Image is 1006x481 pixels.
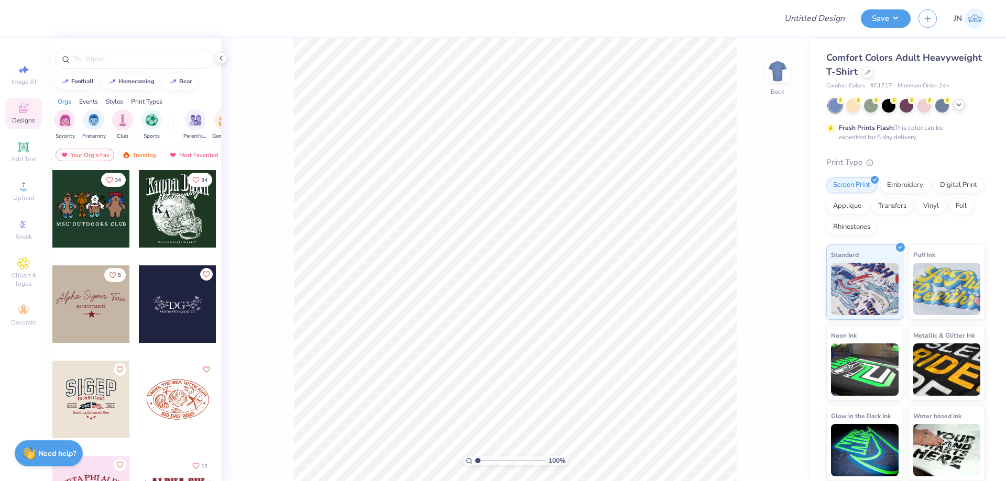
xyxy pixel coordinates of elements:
img: Game Day Image [218,114,231,126]
button: football [55,74,99,90]
button: Like [101,173,126,187]
div: Digital Print [933,177,984,193]
div: Print Types [131,97,162,106]
img: trend_line.gif [169,79,177,85]
strong: Need help? [38,449,76,458]
span: Club [117,132,128,140]
img: Sorority Image [59,114,71,126]
img: Puff Ink [913,263,981,315]
button: Like [114,458,126,471]
div: Rhinestones [826,219,877,235]
strong: Fresh Prints Flash: [839,124,894,132]
div: filter for Sorority [54,109,75,140]
button: filter button [54,109,75,140]
div: Orgs [58,97,71,106]
span: Game Day [212,132,236,140]
span: Greek [16,232,32,241]
div: Embroidery [880,177,930,193]
img: Glow in the Dark Ink [831,424,899,476]
div: This color can be expedited for 5 day delivery. [839,123,968,142]
span: 100 % [549,456,565,465]
input: Try "Alpha" [72,53,206,64]
div: Back [771,87,784,96]
span: Designs [12,116,35,125]
span: Neon Ink [831,330,857,341]
span: 34 [115,177,121,183]
span: Puff Ink [913,249,935,260]
img: Back [767,61,788,82]
img: Parent's Weekend Image [190,114,202,126]
span: Comfort Colors Adult Heavyweight T-Shirt [826,51,982,78]
button: Like [200,268,213,281]
span: Comfort Colors [826,82,865,91]
span: Clipart & logos [5,271,42,288]
img: Fraternity Image [88,114,100,126]
div: Vinyl [916,198,946,214]
span: Decorate [11,318,36,327]
span: JN [954,13,962,25]
button: bear [163,74,196,90]
div: Print Type [826,156,985,169]
img: Metallic & Glitter Ink [913,343,981,396]
span: 5 [118,273,121,278]
div: Transfers [871,198,913,214]
div: football [71,79,94,84]
button: Like [188,173,212,187]
span: Image AI [12,77,36,86]
button: filter button [82,109,106,140]
img: Standard [831,263,899,315]
div: Styles [106,97,123,106]
div: Screen Print [826,177,877,193]
img: Sports Image [146,114,158,126]
button: Like [114,363,126,376]
img: trending.gif [122,151,130,159]
span: 11 [201,463,207,468]
a: JN [954,8,985,29]
span: Parent's Weekend [183,132,207,140]
img: Neon Ink [831,343,899,396]
div: Events [79,97,98,106]
span: Glow in the Dark Ink [831,410,891,421]
div: Foil [949,198,974,214]
span: Water based Ink [913,410,961,421]
span: Metallic & Glitter Ink [913,330,975,341]
img: most_fav.gif [60,151,69,159]
div: filter for Sports [141,109,162,140]
button: Like [188,458,212,473]
span: Upload [13,194,34,202]
img: Jacky Noya [965,8,985,29]
input: Untitled Design [776,8,853,29]
div: Your Org's Fav [56,149,114,161]
button: filter button [183,109,207,140]
button: Save [861,9,911,28]
button: homecoming [102,74,159,90]
div: Applique [826,198,868,214]
img: most_fav.gif [169,151,177,159]
span: Sorority [56,132,75,140]
button: filter button [112,109,133,140]
button: filter button [141,109,162,140]
span: # C1717 [870,82,892,91]
div: filter for Fraternity [82,109,106,140]
span: 34 [201,177,207,183]
button: filter button [212,109,236,140]
img: trend_line.gif [108,79,116,85]
span: Add Text [11,155,36,163]
img: Water based Ink [913,424,981,476]
div: filter for Game Day [212,109,236,140]
div: Trending [117,149,161,161]
div: homecoming [118,79,155,84]
button: Like [200,363,213,376]
img: trend_line.gif [61,79,69,85]
div: filter for Club [112,109,133,140]
div: filter for Parent's Weekend [183,109,207,140]
img: Club Image [117,114,128,126]
span: Fraternity [82,132,106,140]
div: bear [179,79,192,84]
span: Minimum Order: 24 + [898,82,950,91]
div: Most Favorited [164,149,223,161]
span: Sports [144,132,160,140]
button: Like [104,268,126,282]
span: Standard [831,249,859,260]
